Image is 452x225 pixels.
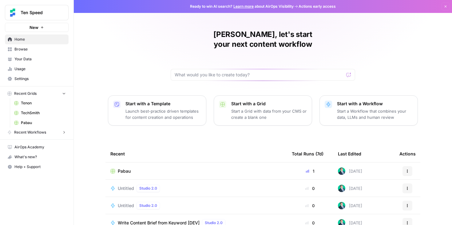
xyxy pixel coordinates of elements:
span: Help + Support [14,164,66,170]
span: Browse [14,46,66,52]
input: What would you like to create today? [175,72,344,78]
a: UntitledStudio 2.0 [110,185,282,192]
div: 1 [292,168,328,174]
button: Help + Support [5,162,69,172]
button: Workspace: Ten Speed [5,5,69,20]
span: Pabau [118,168,131,174]
span: AirOps Academy [14,144,66,150]
a: TechSmith [11,108,69,118]
a: Tenon [11,98,69,108]
button: Start with a TemplateLaunch best-practice driven templates for content creation and operations [108,95,206,126]
span: Pabau [21,120,66,126]
span: Studio 2.0 [139,186,157,191]
img: loq7q7lwz012dtl6ci9jrncps3v6 [338,167,345,175]
img: loq7q7lwz012dtl6ci9jrncps3v6 [338,185,345,192]
div: 0 [292,185,328,191]
a: Settings [5,74,69,84]
div: What's new? [5,152,68,162]
button: Start with a WorkflowStart a Workflow that combines your data, LLMs and human review [319,95,418,126]
p: Start with a Workflow [337,101,413,107]
a: Home [5,34,69,44]
p: Start with a Grid [231,101,307,107]
div: Total Runs (7d) [292,145,323,162]
span: Ready to win AI search? about AirOps Visibility [190,4,294,9]
span: Actions early access [299,4,336,9]
a: Browse [5,44,69,54]
span: Your Data [14,56,66,62]
p: Start with a Template [125,101,201,107]
p: Launch best-practice driven templates for content creation and operations [125,108,201,120]
div: 0 [292,203,328,209]
button: Start with a GridStart a Grid with data from your CMS or create a blank one [214,95,312,126]
div: Last Edited [338,145,361,162]
div: [DATE] [338,185,362,192]
button: New [5,23,69,32]
a: UntitledStudio 2.0 [110,202,282,209]
a: Your Data [5,54,69,64]
div: [DATE] [338,167,362,175]
button: Recent Workflows [5,128,69,137]
div: Recent [110,145,282,162]
span: Ten Speed [21,10,58,16]
span: Recent Grids [14,91,37,96]
a: Pabau [110,168,282,174]
span: Untitled [118,203,134,209]
div: [DATE] [338,202,362,209]
p: Start a Workflow that combines your data, LLMs and human review [337,108,413,120]
span: Untitled [118,185,134,191]
button: What's new? [5,152,69,162]
img: Ten Speed Logo [7,7,18,18]
a: Pabau [11,118,69,128]
img: loq7q7lwz012dtl6ci9jrncps3v6 [338,202,345,209]
span: TechSmith [21,110,66,116]
div: Actions [399,145,416,162]
h1: [PERSON_NAME], let's start your next content workflow [171,30,355,49]
span: Settings [14,76,66,82]
p: Start a Grid with data from your CMS or create a blank one [231,108,307,120]
span: Usage [14,66,66,72]
span: New [30,24,38,30]
span: Studio 2.0 [139,203,157,208]
span: Tenon [21,100,66,106]
span: Home [14,37,66,42]
a: AirOps Academy [5,142,69,152]
button: Recent Grids [5,89,69,98]
a: Learn more [233,4,254,9]
span: Recent Workflows [14,130,46,135]
a: Usage [5,64,69,74]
